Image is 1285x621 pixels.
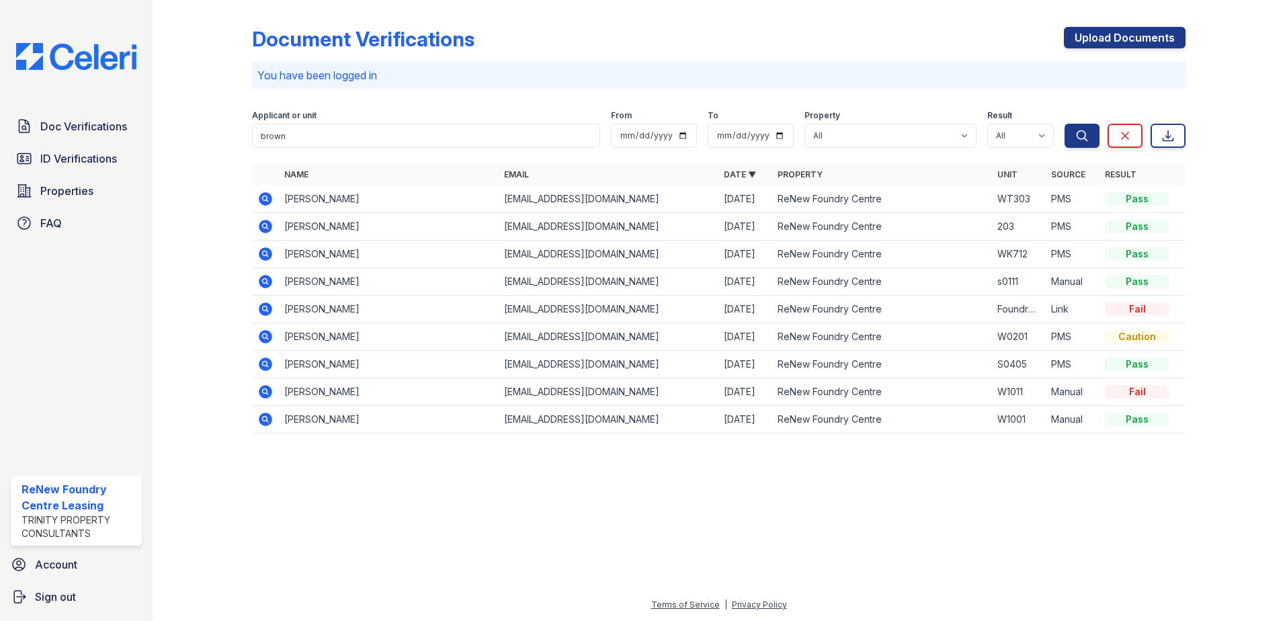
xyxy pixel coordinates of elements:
td: 203 [992,213,1046,241]
label: Property [804,110,840,121]
label: To [708,110,718,121]
td: ReNew Foundry Centre [772,296,992,323]
a: Name [284,169,308,179]
td: ReNew Foundry Centre [772,406,992,433]
td: [DATE] [718,406,772,433]
td: [PERSON_NAME] [279,213,499,241]
td: s0111 [992,268,1046,296]
td: W1011 [992,378,1046,406]
label: Result [987,110,1012,121]
a: Unit [997,169,1018,179]
td: ReNew Foundry Centre [772,213,992,241]
td: WK712 [992,241,1046,268]
div: | [724,599,727,610]
a: ID Verifications [11,145,142,172]
td: [PERSON_NAME] [279,378,499,406]
div: ReNew Foundry Centre Leasing [22,481,136,513]
td: [EMAIL_ADDRESS][DOMAIN_NAME] [499,406,718,433]
a: Email [504,169,529,179]
td: ReNew Foundry Centre [772,268,992,296]
td: [PERSON_NAME] [279,296,499,323]
span: ID Verifications [40,151,117,167]
td: [DATE] [718,213,772,241]
a: Result [1105,169,1136,179]
a: Source [1051,169,1085,179]
td: [DATE] [718,185,772,213]
div: Document Verifications [252,27,474,51]
span: Doc Verifications [40,118,127,134]
td: [DATE] [718,241,772,268]
img: CE_Logo_Blue-a8612792a0a2168367f1c8372b55b34899dd931a85d93a1a3d3e32e68fde9ad4.png [5,43,147,70]
td: Manual [1046,268,1100,296]
td: PMS [1046,213,1100,241]
div: Caution [1105,330,1169,343]
td: Manual [1046,378,1100,406]
td: [DATE] [718,323,772,351]
td: [DATE] [718,296,772,323]
td: [EMAIL_ADDRESS][DOMAIN_NAME] [499,268,718,296]
td: PMS [1046,351,1100,378]
td: [PERSON_NAME] [279,241,499,268]
div: Trinity Property Consultants [22,513,136,540]
a: Property [778,169,823,179]
td: ReNew Foundry Centre [772,351,992,378]
a: FAQ [11,210,142,237]
div: Pass [1105,413,1169,426]
a: Account [5,551,147,578]
td: [EMAIL_ADDRESS][DOMAIN_NAME] [499,241,718,268]
p: You have been logged in [257,67,1180,83]
a: Privacy Policy [732,599,787,610]
span: Properties [40,183,93,199]
td: [PERSON_NAME] [279,406,499,433]
td: [PERSON_NAME] [279,185,499,213]
td: PMS [1046,241,1100,268]
a: Terms of Service [651,599,720,610]
td: [DATE] [718,378,772,406]
td: PMS [1046,323,1100,351]
td: S0405 [992,351,1046,378]
td: [DATE] [718,351,772,378]
td: [PERSON_NAME] [279,323,499,351]
td: ReNew Foundry Centre [772,378,992,406]
div: Pass [1105,358,1169,371]
td: ReNew Foundry Centre [772,241,992,268]
td: ReNew Foundry Centre [772,185,992,213]
td: [EMAIL_ADDRESS][DOMAIN_NAME] [499,323,718,351]
span: Account [35,556,77,573]
span: Sign out [35,589,76,605]
div: Pass [1105,275,1169,288]
span: FAQ [40,215,62,231]
div: Pass [1105,220,1169,233]
input: Search by name, email, or unit number [252,124,600,148]
div: Pass [1105,192,1169,206]
a: Date ▼ [724,169,756,179]
td: [PERSON_NAME] [279,268,499,296]
a: Sign out [5,583,147,610]
label: From [611,110,632,121]
td: [DATE] [718,268,772,296]
td: [EMAIL_ADDRESS][DOMAIN_NAME] [499,296,718,323]
a: Upload Documents [1064,27,1186,48]
td: Foundry row [992,296,1046,323]
td: [EMAIL_ADDRESS][DOMAIN_NAME] [499,185,718,213]
a: Doc Verifications [11,113,142,140]
td: W1001 [992,406,1046,433]
a: Properties [11,177,142,204]
td: [PERSON_NAME] [279,351,499,378]
div: Fail [1105,385,1169,399]
td: WT303 [992,185,1046,213]
label: Applicant or unit [252,110,317,121]
td: PMS [1046,185,1100,213]
td: [EMAIL_ADDRESS][DOMAIN_NAME] [499,378,718,406]
td: Manual [1046,406,1100,433]
div: Pass [1105,247,1169,261]
td: [EMAIL_ADDRESS][DOMAIN_NAME] [499,213,718,241]
td: W0201 [992,323,1046,351]
td: Link [1046,296,1100,323]
td: [EMAIL_ADDRESS][DOMAIN_NAME] [499,351,718,378]
div: Fail [1105,302,1169,316]
td: ReNew Foundry Centre [772,323,992,351]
